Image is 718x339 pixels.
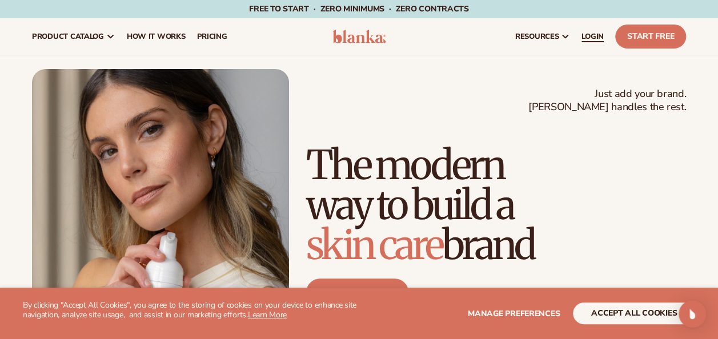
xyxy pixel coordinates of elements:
img: logo [332,30,386,43]
a: pricing [191,18,232,55]
span: product catalog [32,32,104,41]
a: Learn More [248,309,287,320]
span: Manage preferences [468,308,560,319]
span: How It Works [127,32,186,41]
div: Open Intercom Messenger [679,300,706,328]
a: LOGIN [576,18,609,55]
span: pricing [196,32,227,41]
a: Start free [306,279,408,306]
a: Start Free [615,25,686,49]
span: Just add your brand. [PERSON_NAME] handles the rest. [528,87,686,114]
a: How It Works [121,18,191,55]
a: product catalog [26,18,121,55]
a: resources [510,18,576,55]
button: accept all cookies [573,302,695,324]
span: resources [515,32,559,41]
span: Free to start · ZERO minimums · ZERO contracts [249,3,468,14]
span: skin care [306,220,442,270]
button: Manage preferences [468,302,560,324]
span: LOGIN [581,32,604,41]
h1: The modern way to build a brand [306,145,686,265]
p: By clicking "Accept All Cookies", you agree to the storing of cookies on your device to enhance s... [23,301,359,320]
